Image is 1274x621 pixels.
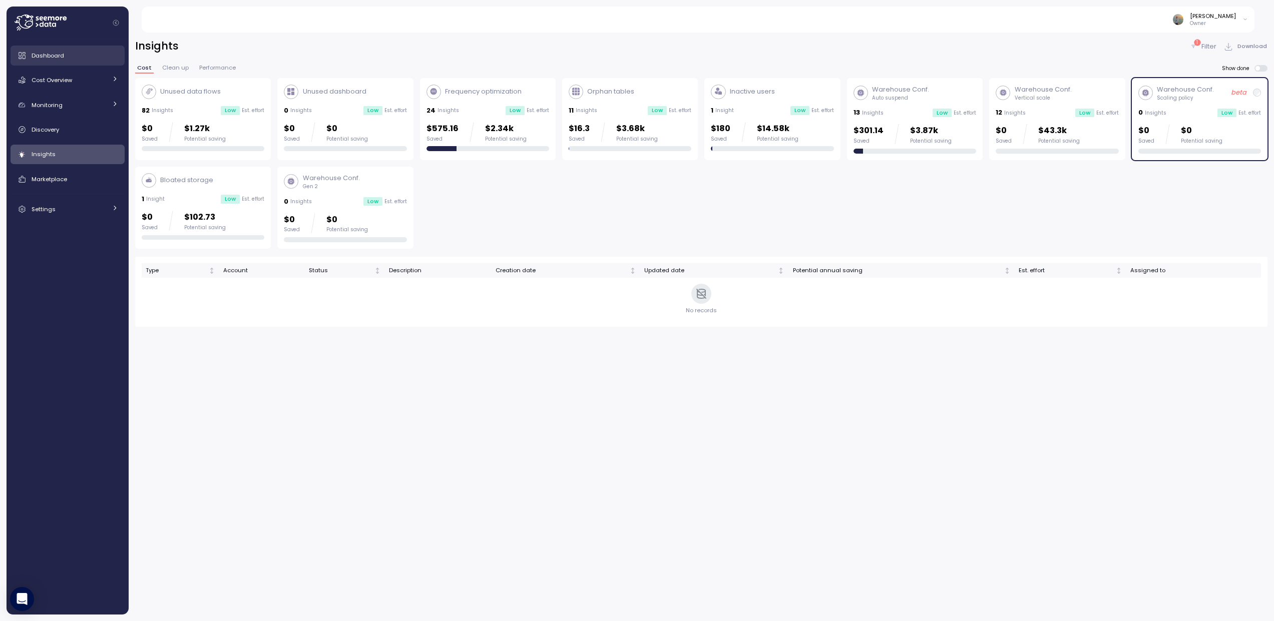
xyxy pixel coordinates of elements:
[284,226,300,233] div: Saved
[326,226,368,233] div: Potential saving
[996,108,1002,118] p: 12
[142,122,158,136] p: $0
[146,266,207,275] div: Type
[11,199,125,219] a: Settings
[730,87,775,97] p: Inactive users
[427,136,459,143] div: Saved
[389,266,488,275] div: Description
[221,195,240,204] div: Low
[142,263,219,278] th: TypeNot sorted
[326,122,368,136] p: $0
[1181,124,1222,138] p: $0
[569,122,590,136] p: $16.3
[793,266,1002,275] div: Potential annual saving
[616,136,658,143] div: Potential saving
[284,136,300,143] div: Saved
[1138,108,1143,118] p: 0
[32,101,63,109] span: Monitoring
[616,122,658,136] p: $3.68k
[110,19,122,27] button: Collapse navigation
[199,65,236,71] span: Performance
[1004,110,1026,117] p: Insights
[32,150,56,158] span: Insights
[1019,266,1114,275] div: Est. effort
[711,136,730,143] div: Saved
[1231,88,1246,98] p: beta
[445,87,522,97] p: Frequency optimization
[1115,267,1122,274] div: Not sorted
[438,107,459,114] p: Insights
[11,95,125,115] a: Monitoring
[996,124,1012,138] p: $0
[485,122,527,136] p: $2.34k
[790,106,809,115] div: Low
[910,124,952,138] p: $3.87k
[1096,110,1119,117] p: Est. effort
[954,110,976,117] p: Est. effort
[811,107,834,114] p: Est. effort
[1130,266,1235,275] div: Assigned to
[32,52,64,60] span: Dashboard
[1223,39,1267,54] button: Download
[669,107,691,114] p: Est. effort
[32,126,59,134] span: Discovery
[303,183,360,190] p: Gen 2
[284,197,288,207] p: 0
[142,211,158,224] p: $0
[11,145,125,165] a: Insights
[1196,39,1198,46] p: 1
[142,194,144,204] p: 1
[142,106,150,116] p: 82
[1173,14,1183,25] img: ACg8ocIDoQKTaiSpw8KQtuJN4S9ieXALIeXbtzlDahKWsMAbkVs9cfw=s96-c
[569,106,574,116] p: 11
[152,107,173,114] p: Insights
[496,266,628,275] div: Creation date
[284,106,288,116] p: 0
[427,122,459,136] p: $575.16
[208,267,215,274] div: Not sorted
[363,106,382,115] div: Low
[146,196,165,203] p: Insight
[221,106,240,115] div: Low
[1075,109,1094,118] div: Low
[284,122,300,136] p: $0
[1015,85,1072,95] p: Warehouse Conf.
[711,106,713,116] p: 1
[303,87,366,97] p: Unused dashboard
[640,263,789,278] th: Updated dateNot sorted
[305,263,385,278] th: StatusNot sorted
[1145,110,1166,117] p: Insights
[872,95,929,102] p: Auto suspend
[1181,138,1222,145] div: Potential saving
[160,175,213,185] p: Bloated storage
[1138,138,1154,145] div: Saved
[309,266,372,275] div: Status
[1237,40,1267,53] span: Download
[1217,109,1236,118] div: Low
[160,87,221,97] p: Unused data flows
[1190,20,1236,27] p: Owner
[32,76,72,84] span: Cost Overview
[757,136,798,143] div: Potential saving
[135,39,179,54] h2: Insights
[1038,138,1080,145] div: Potential saving
[326,136,368,143] div: Potential saving
[854,124,884,138] p: $301.14
[576,107,597,114] p: Insights
[854,138,884,145] div: Saved
[527,107,549,114] p: Est. effort
[648,106,667,115] div: Low
[11,169,125,189] a: Marketplace
[854,108,860,118] p: 13
[427,106,436,116] p: 24
[326,213,368,227] p: $0
[142,224,158,231] div: Saved
[1201,42,1216,52] p: Filter
[644,266,776,275] div: Updated date
[11,46,125,66] a: Dashboard
[1015,263,1126,278] th: Est. effortNot sorted
[384,198,407,205] p: Est. effort
[223,266,301,275] div: Account
[242,196,264,203] p: Est. effort
[492,263,640,278] th: Creation dateNot sorted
